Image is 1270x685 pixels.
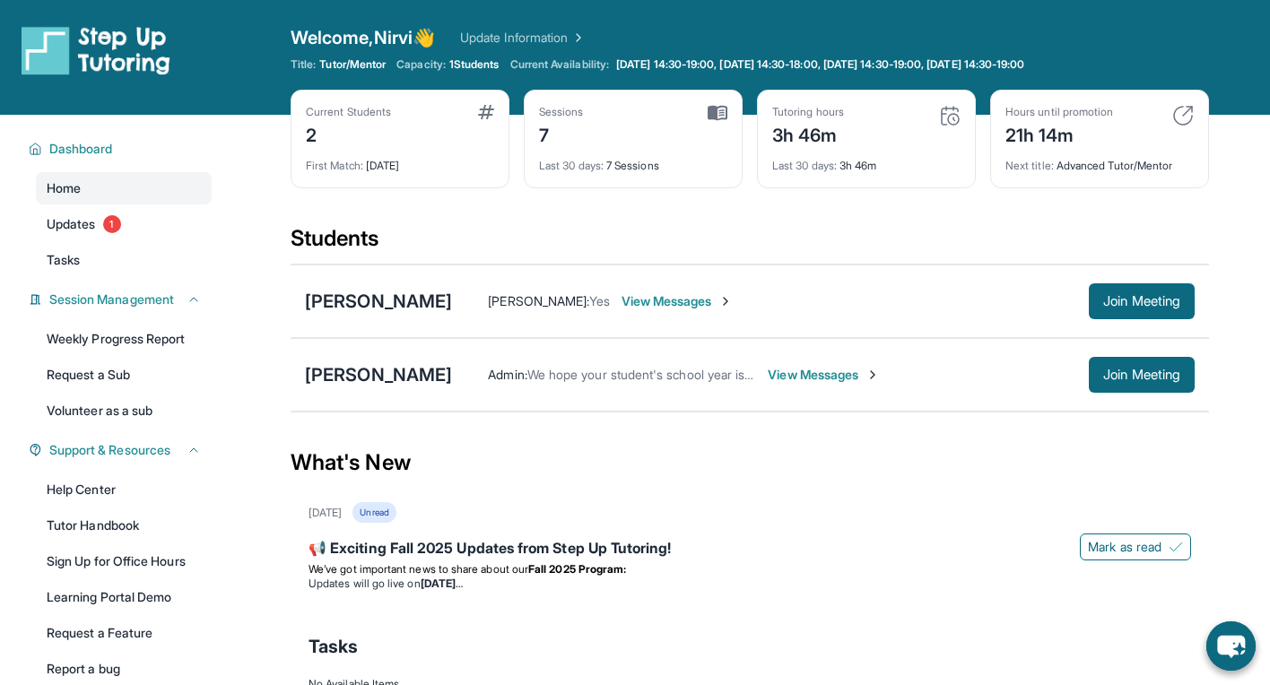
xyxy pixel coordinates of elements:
span: Tutor/Mentor [319,57,386,72]
button: Join Meeting [1089,283,1195,319]
div: [PERSON_NAME] [305,289,452,314]
img: logo [22,25,170,75]
button: Mark as read [1080,533,1191,560]
button: Dashboard [42,140,201,158]
strong: [DATE] [421,577,463,590]
a: Request a Feature [36,617,212,649]
a: Report a bug [36,653,212,685]
a: Volunteer as a sub [36,395,212,427]
span: Next title : [1005,159,1054,172]
img: Mark as read [1169,540,1183,554]
button: Session Management [42,290,201,308]
span: Updates [47,215,96,233]
span: 1 [103,215,121,233]
div: [DATE] [306,148,494,173]
img: card [478,105,494,119]
div: Students [291,224,1209,264]
span: View Messages [622,292,734,310]
span: Last 30 days : [772,159,837,172]
a: Update Information [460,29,586,47]
a: Tasks [36,244,212,276]
div: 7 [539,119,584,148]
div: Current Students [306,105,391,119]
button: Join Meeting [1089,357,1195,393]
div: Tutoring hours [772,105,844,119]
span: Join Meeting [1103,296,1180,307]
span: Join Meeting [1103,369,1180,380]
span: Welcome, Nirvi 👋 [291,25,435,50]
a: Learning Portal Demo [36,581,212,613]
div: 3h 46m [772,119,844,148]
img: card [939,105,961,126]
div: What's New [291,423,1209,502]
a: Home [36,172,212,204]
img: Chevron Right [568,29,586,47]
button: chat-button [1206,621,1256,671]
span: Dashboard [49,140,113,158]
div: 7 Sessions [539,148,727,173]
span: Tasks [47,251,80,269]
span: Mark as read [1088,538,1161,556]
a: [DATE] 14:30-19:00, [DATE] 14:30-18:00, [DATE] 14:30-19:00, [DATE] 14:30-19:00 [613,57,1028,72]
img: card [708,105,727,121]
div: 📢 Exciting Fall 2025 Updates from Step Up Tutoring! [309,537,1191,562]
div: [PERSON_NAME] [305,362,452,387]
li: Updates will go live on [309,577,1191,591]
div: 21h 14m [1005,119,1113,148]
span: View Messages [768,366,880,384]
div: Hours until promotion [1005,105,1113,119]
span: 1 Students [449,57,500,72]
a: Weekly Progress Report [36,323,212,355]
a: Help Center [36,473,212,506]
span: We’ve got important news to share about our [309,562,528,576]
div: Sessions [539,105,584,119]
button: Support & Resources [42,441,201,459]
img: Chevron-Right [718,294,733,308]
span: Capacity: [396,57,446,72]
span: [PERSON_NAME] : [488,293,589,308]
div: Unread [352,502,396,523]
span: Current Availability: [510,57,609,72]
div: [DATE] [309,506,342,520]
a: Request a Sub [36,359,212,391]
span: [DATE] 14:30-19:00, [DATE] 14:30-18:00, [DATE] 14:30-19:00, [DATE] 14:30-19:00 [616,57,1024,72]
span: Title: [291,57,316,72]
span: First Match : [306,159,363,172]
strong: Fall 2025 Program: [528,562,626,576]
div: 3h 46m [772,148,961,173]
a: Tutor Handbook [36,509,212,542]
span: Yes [589,293,610,308]
div: 2 [306,119,391,148]
span: Tasks [309,634,358,659]
a: Updates1 [36,208,212,240]
span: Home [47,179,81,197]
span: Session Management [49,290,174,308]
span: Support & Resources [49,441,170,459]
img: Chevron-Right [866,368,880,382]
a: Sign Up for Office Hours [36,545,212,577]
img: card [1172,105,1194,126]
span: Admin : [488,367,526,382]
span: Last 30 days : [539,159,604,172]
div: Advanced Tutor/Mentor [1005,148,1194,173]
